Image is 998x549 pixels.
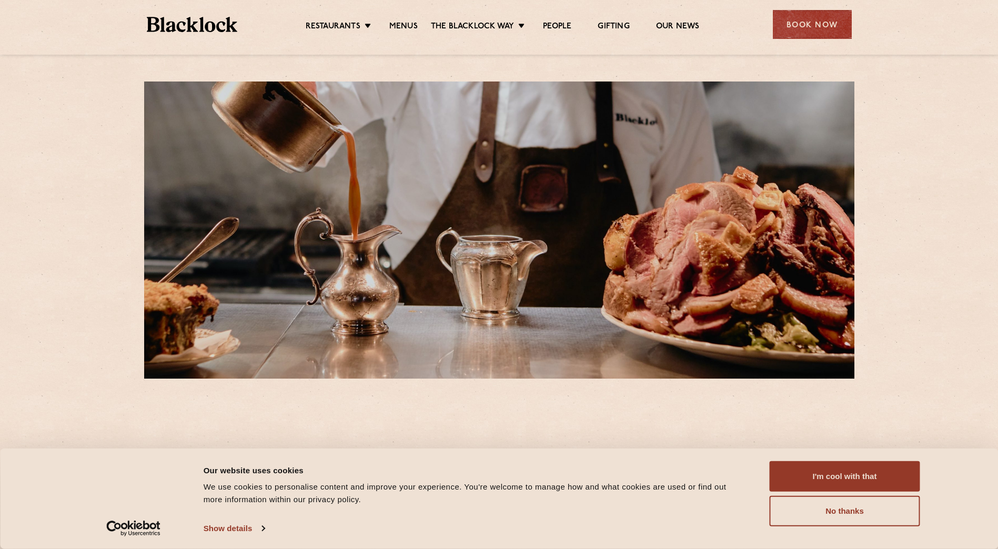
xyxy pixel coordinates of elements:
a: People [543,22,571,33]
a: Menus [389,22,418,33]
button: I'm cool with that [770,461,920,492]
div: We use cookies to personalise content and improve your experience. You're welcome to manage how a... [204,481,746,506]
a: Restaurants [306,22,360,33]
a: Gifting [598,22,629,33]
a: The Blacklock Way [431,22,514,33]
img: BL_Textured_Logo-footer-cropped.svg [147,17,238,32]
div: Our website uses cookies [204,464,746,476]
a: Our News [656,22,700,33]
div: Book Now [773,10,852,39]
button: No thanks [770,496,920,526]
a: Usercentrics Cookiebot - opens in a new window [87,521,179,536]
a: Show details [204,521,265,536]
